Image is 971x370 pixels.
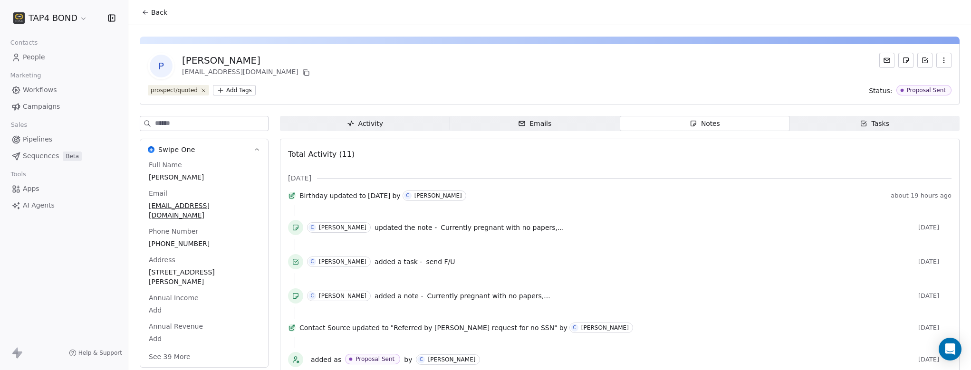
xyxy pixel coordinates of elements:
span: Email [147,189,169,198]
span: updated to [329,191,366,200]
div: [PERSON_NAME] [414,192,462,199]
div: Activity [347,119,383,129]
span: [DATE] [918,258,952,266]
a: AI Agents [8,198,120,213]
span: [DATE] [918,224,952,231]
a: Workflows [8,82,120,98]
button: Back [136,4,173,21]
a: send F/U [426,256,455,267]
span: by [559,323,567,332]
div: [PERSON_NAME] [182,54,312,67]
span: added a note - [375,291,423,301]
div: [PERSON_NAME] [428,356,475,363]
button: See 39 More [143,348,196,365]
span: Contact Source [299,323,350,332]
span: Address [147,255,177,265]
span: Tools [7,167,30,181]
span: Sequences [23,151,59,161]
span: P [150,55,173,77]
span: Birthday [299,191,327,200]
a: Campaigns [8,99,120,114]
span: Swipe One [158,145,195,154]
span: Sales [7,118,31,132]
span: [PHONE_NUMBER] [149,239,260,248]
div: C [310,258,314,266]
span: [EMAIL_ADDRESS][DOMAIN_NAME] [149,201,260,220]
span: Currently pregnant with no papers,... [427,292,550,300]
a: Pipelines [8,132,120,147]
div: [PERSON_NAME] [319,293,366,299]
span: "Referred by [PERSON_NAME] request for no SSN" [391,323,558,332]
span: Status: [869,86,892,95]
span: Add [149,334,260,343]
div: Open Intercom Messenger [939,338,961,361]
span: Help & Support [78,349,122,357]
a: SequencesBeta [8,148,120,164]
a: Currently pregnant with no papers,... [427,290,550,302]
span: by [392,191,400,200]
span: Workflows [23,85,57,95]
a: People [8,49,120,65]
span: [DATE] [918,324,952,332]
span: updated to [352,323,389,332]
img: TAP4_LOGO-04.jpg [13,12,25,24]
span: Annual Income [147,293,201,303]
span: added a task - [375,257,422,266]
a: Currently pregnant with no papers,... [441,222,564,233]
div: C [420,356,423,363]
div: [PERSON_NAME] [319,224,366,231]
span: send F/U [426,258,455,266]
span: TAP4 BOND [29,12,77,24]
span: Contacts [6,36,42,50]
span: AI Agents [23,200,55,210]
button: Add Tags [213,85,256,95]
div: [PERSON_NAME] [581,324,629,331]
span: People [23,52,45,62]
button: Swipe OneSwipe One [140,139,268,160]
div: Proposal Sent [356,356,394,362]
div: Emails [518,119,551,129]
a: Apps [8,181,120,197]
div: Swipe OneSwipe One [140,160,268,367]
span: Pipelines [23,134,52,144]
span: [DATE] [288,173,311,183]
span: [DATE] [368,191,390,200]
div: C [573,324,576,332]
span: added as [311,355,341,364]
span: [DATE] [918,356,952,363]
span: [PERSON_NAME] [149,172,260,182]
div: [PERSON_NAME] [319,258,366,265]
span: Total Activity (11) [288,150,355,159]
div: Tasks [860,119,889,129]
span: about 19 hours ago [891,192,952,199]
span: [STREET_ADDRESS][PERSON_NAME] [149,267,260,286]
div: Proposal Sent [907,87,946,94]
span: Campaigns [23,102,60,112]
div: prospect/quoted [151,86,198,95]
div: C [310,224,314,231]
span: Annual Revenue [147,322,205,331]
button: TAP4 BOND [11,10,89,26]
span: Beta [63,152,82,161]
div: C [406,192,409,199]
span: Apps [23,184,39,194]
img: Swipe One [148,146,154,153]
span: Back [151,8,167,17]
span: Currently pregnant with no papers,... [441,224,564,231]
span: Marketing [6,68,45,83]
span: Add [149,305,260,315]
span: [DATE] [918,292,952,300]
div: C [310,292,314,300]
span: by [404,355,412,364]
a: Help & Support [69,349,122,357]
span: Phone Number [147,227,200,236]
span: Full Name [147,160,184,170]
div: [EMAIL_ADDRESS][DOMAIN_NAME] [182,67,312,78]
span: updated the note - [375,223,437,232]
